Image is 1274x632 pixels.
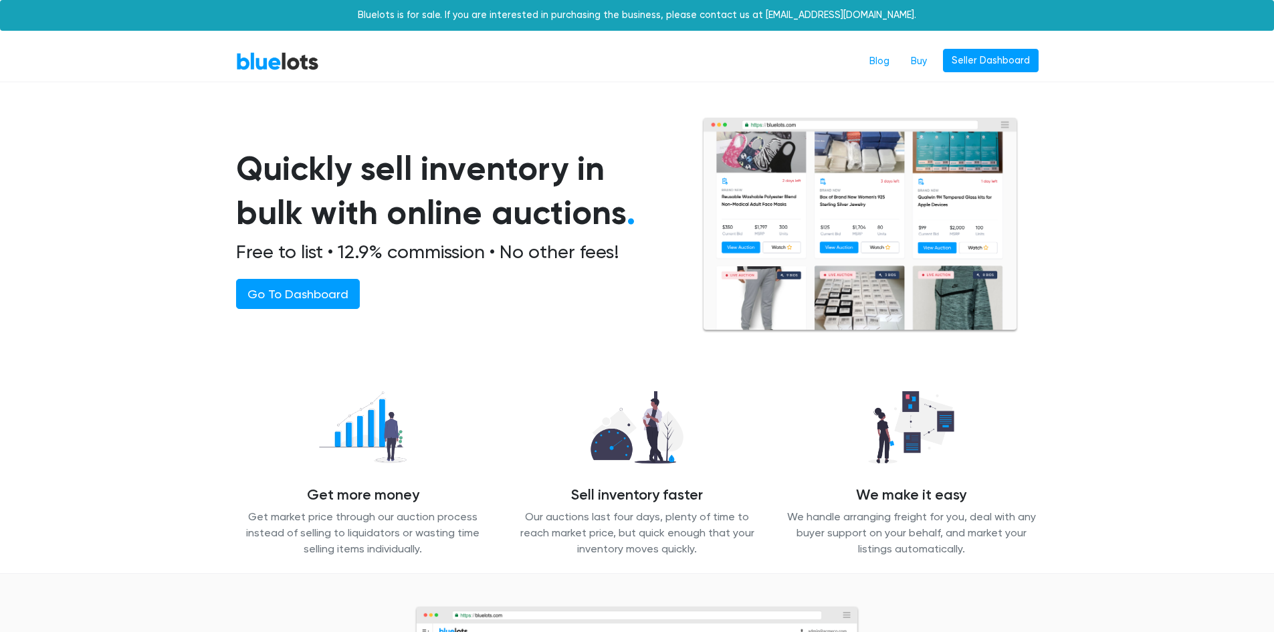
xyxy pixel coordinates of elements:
h4: Sell inventory faster [510,487,764,504]
a: Buy [900,49,938,74]
h4: We make it easy [784,487,1039,504]
a: Blog [859,49,900,74]
h4: Get more money [236,487,490,504]
a: Go To Dashboard [236,279,360,309]
a: BlueLots [236,51,319,71]
a: Seller Dashboard [943,49,1039,73]
p: Our auctions last four days, plenty of time to reach market price, but quick enough that your inv... [510,509,764,557]
h2: Free to list • 12.9% commission • No other fees! [236,241,669,264]
p: We handle arranging freight for you, deal with any buyer support on your behalf, and market your ... [784,509,1039,557]
img: browserlots-effe8949e13f0ae0d7b59c7c387d2f9fb811154c3999f57e71a08a1b8b46c466.png [702,117,1019,333]
p: Get market price through our auction process instead of selling to liquidators or wasting time se... [236,509,490,557]
span: . [627,193,635,233]
img: sell_faster-bd2504629311caa3513348c509a54ef7601065d855a39eafb26c6393f8aa8a46.png [580,384,694,471]
img: recover_more-49f15717009a7689fa30a53869d6e2571c06f7df1acb54a68b0676dd95821868.png [308,384,417,471]
h1: Quickly sell inventory in bulk with online auctions [236,146,669,235]
img: we_manage-77d26b14627abc54d025a00e9d5ddefd645ea4957b3cc0d2b85b0966dac19dae.png [857,384,964,471]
